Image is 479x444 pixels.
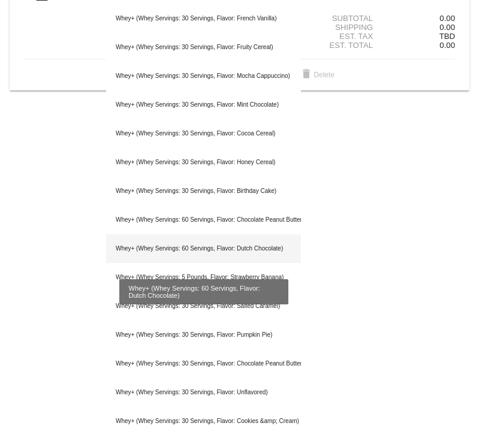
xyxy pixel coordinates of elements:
div: Whey+ (Whey Servings: 30 Servings, Flavor: Salted Caramel) [106,292,301,321]
button: Delete [290,64,344,86]
div: 0.00 [383,14,455,23]
div: Whey+ (Whey Servings: 30 Servings, Flavor: Pumpkin Pie) [106,321,301,349]
div: Whey+ (Whey Servings: 30 Servings, Flavor: Unflavored) [106,378,301,407]
div: Est. Tax [311,32,383,41]
div: Whey+ (Whey Servings: 60 Servings, Flavor: Chocolate Peanut Butter) [106,206,301,234]
mat-icon: delete [299,68,314,82]
span: TBD [439,32,455,41]
div: Whey+ (Whey Servings: 30 Servings, Flavor: Mint Chocolate) [106,90,301,119]
div: Whey+ (Whey Servings: 30 Servings, Flavor: Mocha Cappuccino) [106,62,301,90]
span: Delete [299,71,335,79]
div: Whey+ (Whey Servings: 30 Servings, Flavor: Chocolate Peanut Butter) [106,349,301,378]
div: Whey+ (Whey Servings: 30 Servings, Flavor: Fruity Cereal) [106,33,301,62]
div: Whey+ (Whey Servings: 5 Pounds, Flavor: Strawberry Banana) [106,263,301,292]
div: Whey+ (Whey Servings: 30 Servings, Flavor: Cookies &amp; Cream) [106,407,301,436]
span: 0.00 [439,41,455,50]
div: Whey+ (Whey Servings: 30 Servings, Flavor: Cocoa Cereal) [106,119,301,148]
div: Subtotal [311,14,383,23]
div: Whey+ (Whey Servings: 30 Servings, Flavor: Honey Cereal) [106,148,301,177]
div: Shipping [311,23,383,32]
div: Whey+ (Whey Servings: 30 Servings, Flavor: French Vanilla) [106,4,301,33]
div: Whey+ (Whey Servings: 30 Servings, Flavor: Birthday Cake) [106,177,301,206]
div: Est. Total [311,41,383,50]
span: 0.00 [439,23,455,32]
div: Whey+ (Whey Servings: 60 Servings, Flavor: Dutch Chocolate) [106,234,301,263]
